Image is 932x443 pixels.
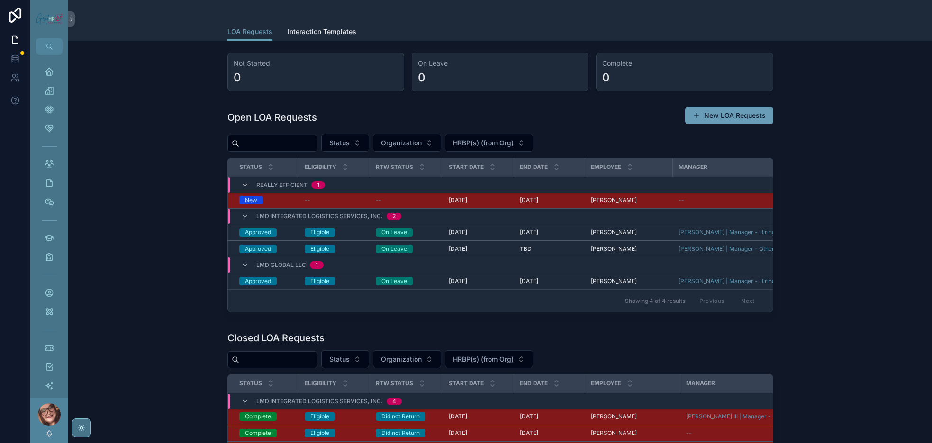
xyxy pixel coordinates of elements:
[449,229,508,236] a: [DATE]
[381,354,422,364] span: Organization
[310,277,329,285] div: Eligible
[520,413,538,420] span: [DATE]
[591,277,667,285] a: [PERSON_NAME]
[679,163,707,171] span: Manager
[591,429,637,437] span: [PERSON_NAME]
[686,429,886,437] a: --
[381,429,420,437] div: Did not Return
[418,59,582,68] h3: On Leave
[376,228,437,237] a: On Leave
[520,245,532,253] span: TBD
[317,181,319,189] div: 1
[520,429,579,437] a: [DATE]
[376,196,437,204] a: --
[591,413,675,420] a: [PERSON_NAME]
[449,229,467,236] span: [DATE]
[591,413,637,420] span: [PERSON_NAME]
[418,70,425,85] div: 0
[305,196,310,204] span: --
[591,245,637,253] span: [PERSON_NAME]
[376,277,437,285] a: On Leave
[449,413,467,420] span: [DATE]
[445,134,533,152] button: Select Button
[591,196,637,204] span: [PERSON_NAME]
[376,196,381,204] span: --
[305,412,364,421] a: Eligible
[376,245,437,253] a: On Leave
[679,277,823,285] a: [PERSON_NAME] | Manager - Hiring | LMD Global LLC
[245,196,257,204] div: New
[239,196,293,204] a: New
[591,245,667,253] a: [PERSON_NAME]
[591,229,667,236] a: [PERSON_NAME]
[239,412,293,421] a: Complete
[449,196,508,204] a: [DATE]
[36,12,63,26] img: App logo
[288,27,356,36] span: Interaction Templates
[376,163,413,171] span: RTW Status
[686,413,886,420] a: [PERSON_NAME] III | Manager - Other | LMD Integrated Logistics Services, Inc.
[305,245,364,253] a: Eligible
[591,196,667,204] a: [PERSON_NAME]
[288,23,356,42] a: Interaction Templates
[679,196,684,204] span: --
[256,213,383,220] span: LMD Integrated Logistics Services, Inc.
[679,229,878,236] a: [PERSON_NAME] | Manager - Hiring | LMD Integrated Logistics Services, Inc.
[392,213,396,220] div: 2
[310,228,329,237] div: Eligible
[245,429,271,437] div: Complete
[445,350,533,368] button: Select Button
[245,245,271,253] div: Approved
[373,134,441,152] button: Select Button
[520,196,538,204] span: [DATE]
[245,228,271,237] div: Approved
[686,429,692,437] span: --
[453,354,514,364] span: HRBP(s) (from Org)
[591,429,675,437] a: [PERSON_NAME]
[381,138,422,148] span: Organization
[591,380,621,387] span: Employee
[376,412,437,421] a: Did not Return
[449,277,508,285] a: [DATE]
[449,380,484,387] span: Start Date
[381,412,420,421] div: Did not Return
[234,59,398,68] h3: Not Started
[679,277,878,285] a: [PERSON_NAME] | Manager - Hiring | LMD Global LLC
[305,277,364,285] a: Eligible
[239,163,262,171] span: Status
[679,245,878,253] a: [PERSON_NAME] | Manager - Other | LMD Integrated Logistics Services, Inc.
[227,27,272,36] span: LOA Requests
[520,229,579,236] a: [DATE]
[449,163,484,171] span: Start Date
[305,429,364,437] a: Eligible
[305,196,364,204] a: --
[256,181,308,189] span: Really Efficient
[227,331,325,345] h1: Closed LOA Requests
[392,398,396,405] div: 4
[227,23,272,41] a: LOA Requests
[520,245,579,253] a: TBD
[239,245,293,253] a: Approved
[256,398,383,405] span: LMD Integrated Logistics Services, Inc.
[449,245,467,253] span: [DATE]
[376,380,413,387] span: RTW Status
[449,429,467,437] span: [DATE]
[245,412,271,421] div: Complete
[321,134,369,152] button: Select Button
[381,245,407,253] div: On Leave
[256,261,306,269] span: LMD Global LLC
[239,277,293,285] a: Approved
[329,138,350,148] span: Status
[520,429,538,437] span: [DATE]
[239,429,293,437] a: Complete
[685,107,773,124] button: New LOA Requests
[310,245,329,253] div: Eligible
[316,261,318,269] div: 1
